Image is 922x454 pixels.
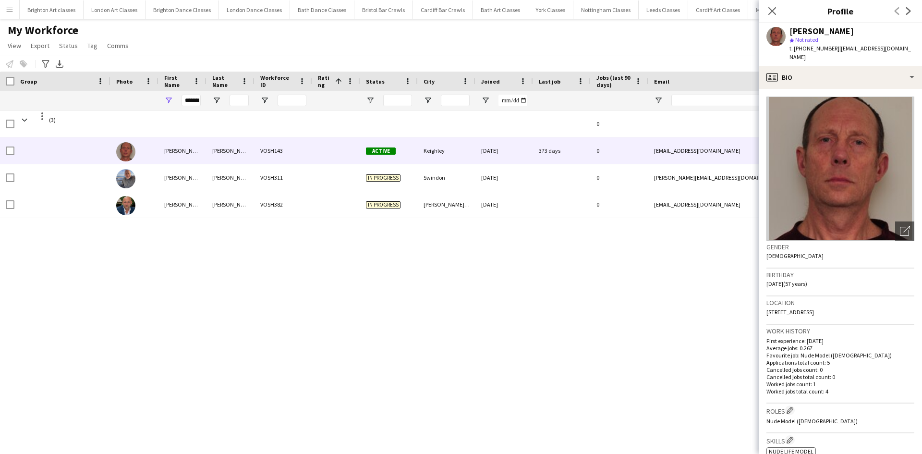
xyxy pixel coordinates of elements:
div: [PERSON_NAME] [789,27,854,36]
p: Average jobs: 0.267 [766,344,914,352]
button: Cardiff Art Classes [688,0,748,19]
span: | [EMAIL_ADDRESS][DOMAIN_NAME] [789,45,911,61]
div: [EMAIL_ADDRESS][DOMAIN_NAME] [648,137,840,164]
span: View [8,41,21,50]
a: Tag [84,39,101,52]
button: Brighton Art classes [20,0,84,19]
span: My Workforce [8,23,78,37]
h3: Skills [766,435,914,445]
p: Worked jobs total count: 4 [766,388,914,395]
h3: Gender [766,243,914,251]
span: In progress [366,174,400,182]
h3: Location [766,298,914,307]
input: First Name Filter Input [182,95,201,106]
span: Export [31,41,49,50]
div: [DATE] [475,164,533,191]
span: Group [20,78,37,85]
span: First Name [164,74,189,88]
div: 0 [591,137,648,164]
div: [PERSON_NAME] [206,137,255,164]
div: [DATE] [475,137,533,164]
button: Cardiff Bar Crawls [413,0,473,19]
button: London Dance Classes [219,0,290,19]
span: Rating [318,74,331,88]
img: Stephen Lydon [116,169,135,188]
div: [DATE] [475,191,533,218]
div: [PERSON_NAME] [158,137,206,164]
div: 0 [591,191,648,218]
span: Last Name [212,74,237,88]
button: Open Filter Menu [164,96,173,105]
button: Nottingham Classes [573,0,639,19]
input: Joined Filter Input [498,95,527,106]
div: 0 [591,110,648,137]
span: [STREET_ADDRESS] [766,308,814,316]
a: Status [55,39,82,52]
button: Open Filter Menu [260,96,269,105]
h3: Roles [766,405,914,416]
span: Joined [481,78,500,85]
span: Comms [107,41,129,50]
input: Email Filter Input [671,95,835,106]
p: Applications total count: 5 [766,359,914,366]
p: Cancelled jobs count: 0 [766,366,914,373]
span: Photo [116,78,133,85]
div: [PERSON_NAME]-on-[PERSON_NAME] [418,191,475,218]
div: [PERSON_NAME] [206,191,255,218]
p: Cancelled jobs total count: 0 [766,373,914,380]
input: Last Name Filter Input [230,95,249,106]
span: Workforce ID [260,74,295,88]
span: Last job [539,78,560,85]
input: Workforce ID Filter Input [278,95,306,106]
img: Crew avatar or photo [766,97,914,241]
div: Open photos pop-in [895,221,914,241]
button: Bath Art Classes [473,0,528,19]
input: City Filter Input [441,95,470,106]
span: [DEMOGRAPHIC_DATA] [766,252,824,259]
p: Worked jobs count: 1 [766,380,914,388]
div: [EMAIL_ADDRESS][DOMAIN_NAME] [648,191,840,218]
div: 373 days [533,137,591,164]
div: VOSH382 [255,191,312,218]
span: Tag [87,41,97,50]
img: Stephen Haigh [116,142,135,161]
div: Keighley [418,137,475,164]
app-action-btn: Export XLSX [54,58,65,70]
span: Not rated [795,36,818,43]
button: Bath Dance Classes [290,0,354,19]
button: Open Filter Menu [366,96,375,105]
button: Bristol Bar Crawls [354,0,413,19]
span: In progress [366,201,400,209]
div: [PERSON_NAME] [158,191,206,218]
span: Nude Model ([DEMOGRAPHIC_DATA]) [766,417,858,425]
button: Open Filter Menu [212,96,221,105]
div: [PERSON_NAME] [206,164,255,191]
div: VOSH143 [255,137,312,164]
span: [DATE] (57 years) [766,280,807,287]
div: [PERSON_NAME][EMAIL_ADDRESS][DOMAIN_NAME] [648,164,840,191]
div: Swindon [418,164,475,191]
p: First experience: [DATE] [766,337,914,344]
a: Comms [103,39,133,52]
span: Status [366,78,385,85]
span: t. [PHONE_NUMBER] [789,45,839,52]
h3: Profile [759,5,922,17]
button: London Art Classes [84,0,146,19]
h3: Work history [766,327,914,335]
a: View [4,39,25,52]
span: (3) [49,110,56,129]
h3: Birthday [766,270,914,279]
a: Export [27,39,53,52]
span: Jobs (last 90 days) [596,74,631,88]
button: Open Filter Menu [481,96,490,105]
span: Active [366,147,396,155]
button: Open Filter Menu [654,96,663,105]
span: City [424,78,435,85]
div: Bio [759,66,922,89]
button: Leeds Classes [639,0,688,19]
button: Manchester Classes [748,0,813,19]
button: York Classes [528,0,573,19]
span: Email [654,78,669,85]
button: Open Filter Menu [424,96,432,105]
span: Status [59,41,78,50]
